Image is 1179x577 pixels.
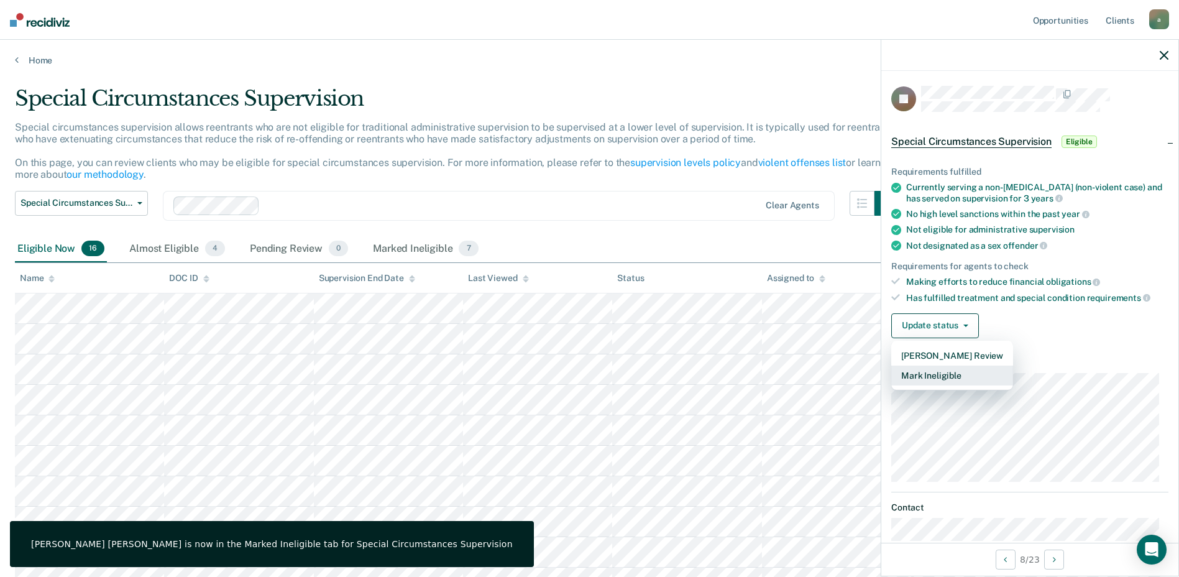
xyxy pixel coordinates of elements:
[906,292,1168,303] div: Has fulfilled treatment and special condition
[15,55,1164,66] a: Home
[370,236,481,263] div: Marked Ineligible
[891,136,1052,148] span: Special Circumstances Supervision
[891,261,1168,272] div: Requirements for agents to check
[21,198,132,208] span: Special Circumstances Supervision
[169,273,209,284] div: DOC ID
[15,236,107,263] div: Eligible Now
[1062,209,1089,219] span: year
[468,273,528,284] div: Last Viewed
[319,273,415,284] div: Supervision End Date
[891,346,1013,366] button: [PERSON_NAME] Review
[1087,293,1150,303] span: requirements
[881,122,1178,162] div: Special Circumstances SupervisionEligible
[1003,241,1048,251] span: offender
[891,167,1168,177] div: Requirements fulfilled
[127,236,227,263] div: Almost Eligible
[1062,136,1097,148] span: Eligible
[205,241,225,257] span: 4
[906,276,1168,287] div: Making efforts to reduce financial
[630,157,741,168] a: supervision levels policy
[996,550,1016,570] button: Previous Opportunity
[906,182,1168,203] div: Currently serving a non-[MEDICAL_DATA] (non-violent case) and has served on supervision for 3
[1031,193,1063,203] span: years
[67,168,144,180] a: our methodology
[891,366,1013,385] button: Mark Ineligible
[459,241,478,257] span: 7
[20,273,55,284] div: Name
[766,200,819,211] div: Clear agents
[617,273,644,284] div: Status
[247,236,351,263] div: Pending Review
[31,538,513,550] div: [PERSON_NAME] [PERSON_NAME] is now in the Marked Ineligible tab for Special Circumstances Supervi...
[881,543,1178,576] div: 8 / 23
[1137,535,1167,565] div: Open Intercom Messenger
[329,241,348,257] span: 0
[1029,224,1075,234] span: supervision
[758,157,846,168] a: violent offenses list
[906,224,1168,235] div: Not eligible for administrative
[891,313,979,338] button: Update status
[15,86,899,121] div: Special Circumstances Supervision
[81,241,104,257] span: 16
[906,240,1168,251] div: Not designated as a sex
[906,208,1168,219] div: No high level sanctions within the past
[891,358,1168,369] dt: Supervision
[1044,550,1064,570] button: Next Opportunity
[10,13,70,27] img: Recidiviz
[15,121,894,181] p: Special circumstances supervision allows reentrants who are not eligible for traditional administ...
[1149,9,1169,29] div: a
[1046,277,1100,287] span: obligations
[891,502,1168,513] dt: Contact
[767,273,825,284] div: Assigned to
